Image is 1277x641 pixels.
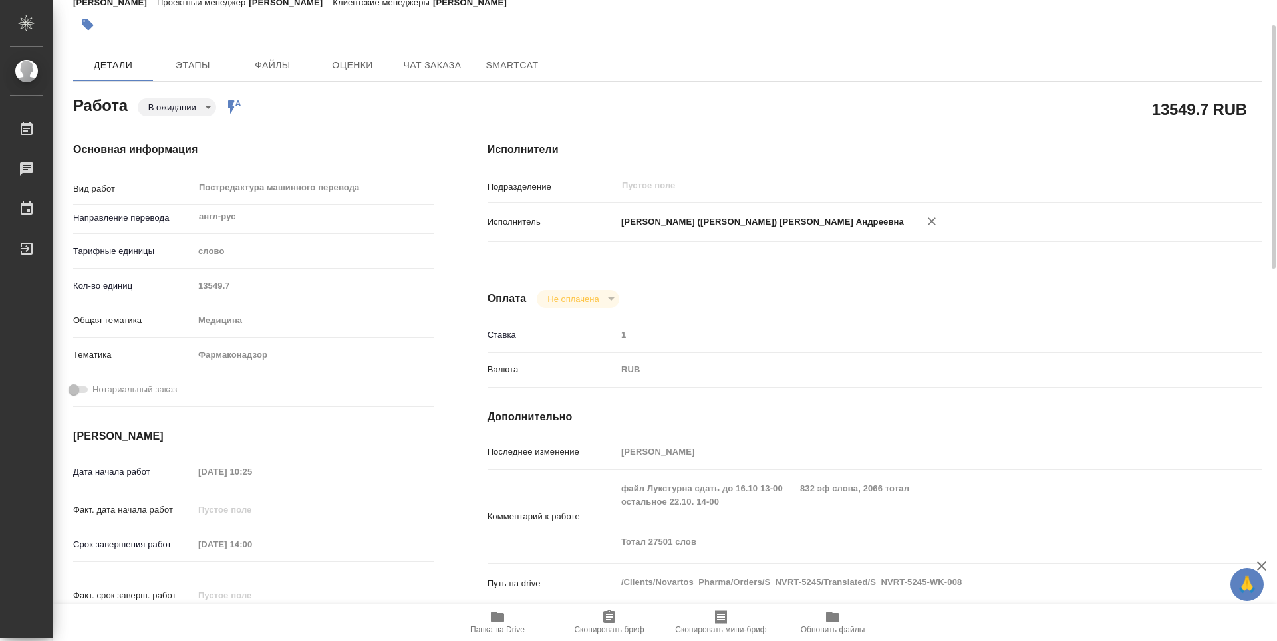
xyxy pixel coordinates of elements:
p: Тарифные единицы [73,245,194,258]
button: В ожидании [144,102,200,113]
p: Общая тематика [73,314,194,327]
button: Добавить тэг [73,10,102,39]
div: В ожидании [138,98,216,116]
input: Пустое поле [194,535,310,554]
button: Скопировать мини-бриф [665,604,777,641]
span: Нотариальный заказ [92,383,177,396]
p: Факт. дата начала работ [73,503,194,517]
span: Скопировать бриф [574,625,644,634]
h4: Исполнители [488,142,1262,158]
p: Комментарий к работе [488,510,617,523]
div: RUB [617,358,1198,381]
p: Срок завершения работ [73,538,194,551]
span: Детали [81,57,145,74]
p: Последнее изменение [488,446,617,459]
span: Папка на Drive [470,625,525,634]
button: Скопировать бриф [553,604,665,641]
p: Подразделение [488,180,617,193]
div: Медицина [194,309,434,332]
h2: Работа [73,92,128,116]
p: Кол-во единиц [73,279,194,293]
h4: Оплата [488,291,527,307]
div: В ожидании [537,290,619,308]
span: Оценки [321,57,384,74]
input: Пустое поле [617,442,1198,461]
p: Направление перевода [73,211,194,225]
input: Пустое поле [617,325,1198,344]
div: слово [194,240,434,263]
span: Скопировать мини-бриф [675,625,766,634]
p: Дата начала работ [73,465,194,479]
button: Удалить исполнителя [917,207,946,236]
p: [PERSON_NAME] ([PERSON_NAME]) [PERSON_NAME] Андреевна [617,215,904,229]
textarea: /Clients/Novartos_Pharma/Orders/S_NVRT-5245/Translated/S_NVRT-5245-WK-008 [617,571,1198,594]
span: Обновить файлы [801,625,865,634]
button: Обновить файлы [777,604,889,641]
input: Пустое поле [194,586,310,605]
textarea: файл Лукстурна сдать до 16.10 13-00 832 эф слова, 2066 тотал остальное 22.10. 14-00 Тотал 27501 слов [617,477,1198,553]
input: Пустое поле [194,276,434,295]
div: Фармаконадзор [194,344,434,366]
span: SmartCat [480,57,544,74]
h2: 13549.7 RUB [1152,98,1247,120]
span: Этапы [161,57,225,74]
p: Валюта [488,363,617,376]
h4: Основная информация [73,142,434,158]
span: 🙏 [1236,571,1258,598]
span: Файлы [241,57,305,74]
p: Вид работ [73,182,194,195]
p: Ставка [488,328,617,342]
span: Чат заказа [400,57,464,74]
p: Исполнитель [488,215,617,229]
input: Пустое поле [194,500,310,519]
p: Факт. срок заверш. работ [73,589,194,602]
button: 🙏 [1230,568,1264,601]
button: Папка на Drive [442,604,553,641]
input: Пустое поле [194,462,310,481]
h4: [PERSON_NAME] [73,428,434,444]
button: Не оплачена [543,293,603,305]
h4: Дополнительно [488,409,1262,425]
p: Тематика [73,348,194,362]
p: Путь на drive [488,577,617,590]
input: Пустое поле [621,178,1167,193]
